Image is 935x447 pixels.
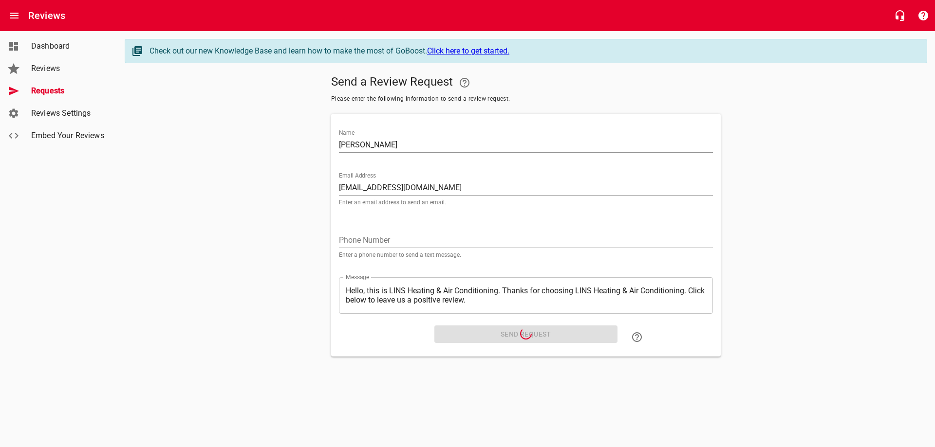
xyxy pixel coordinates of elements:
[339,173,376,179] label: Email Address
[150,45,917,57] div: Check out our new Knowledge Base and learn how to make the most of GoBoost.
[453,71,476,94] a: Your Google or Facebook account must be connected to "Send a Review Request"
[625,325,649,349] a: Learn how to "Send a Review Request"
[2,4,26,27] button: Open drawer
[28,8,65,23] h6: Reviews
[888,4,912,27] button: Live Chat
[912,4,935,27] button: Support Portal
[31,130,105,142] span: Embed Your Reviews
[427,46,509,55] a: Click here to get started.
[31,40,105,52] span: Dashboard
[31,63,105,74] span: Reviews
[339,252,713,258] p: Enter a phone number to send a text message.
[339,130,355,136] label: Name
[331,71,721,94] h5: Send a Review Request
[339,199,713,205] p: Enter an email address to send an email.
[331,94,721,104] span: Please enter the following information to send a review request.
[31,85,105,97] span: Requests
[31,107,105,119] span: Reviews Settings
[346,286,706,304] textarea: Hello, this is LINS Heating & Air Conditioning. Thanks for choosing LINS Heating & Air Conditioni...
